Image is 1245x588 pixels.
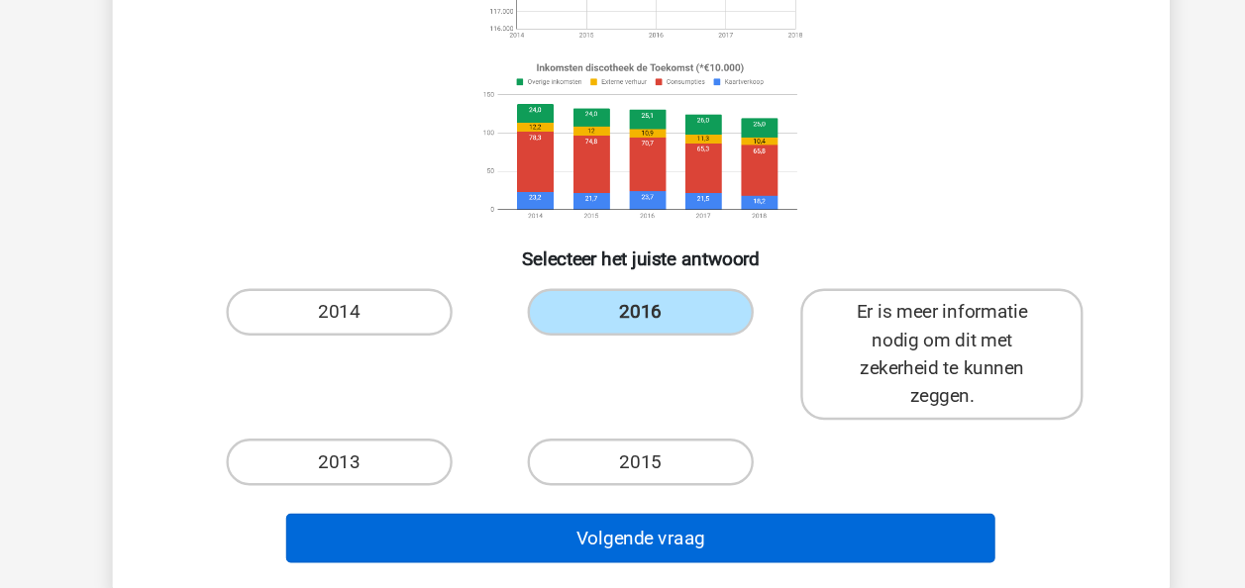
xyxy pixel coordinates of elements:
label: 2015 [527,461,718,501]
button: Volgende vraag [323,525,922,566]
label: 2016 [527,335,718,374]
label: 2013 [272,461,464,501]
label: Er is meer informatie nodig om dit met zekerheid te kunnen zeggen. [758,335,996,445]
h6: Selecteer het juiste antwoord [208,284,1038,319]
label: 2014 [272,335,464,374]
